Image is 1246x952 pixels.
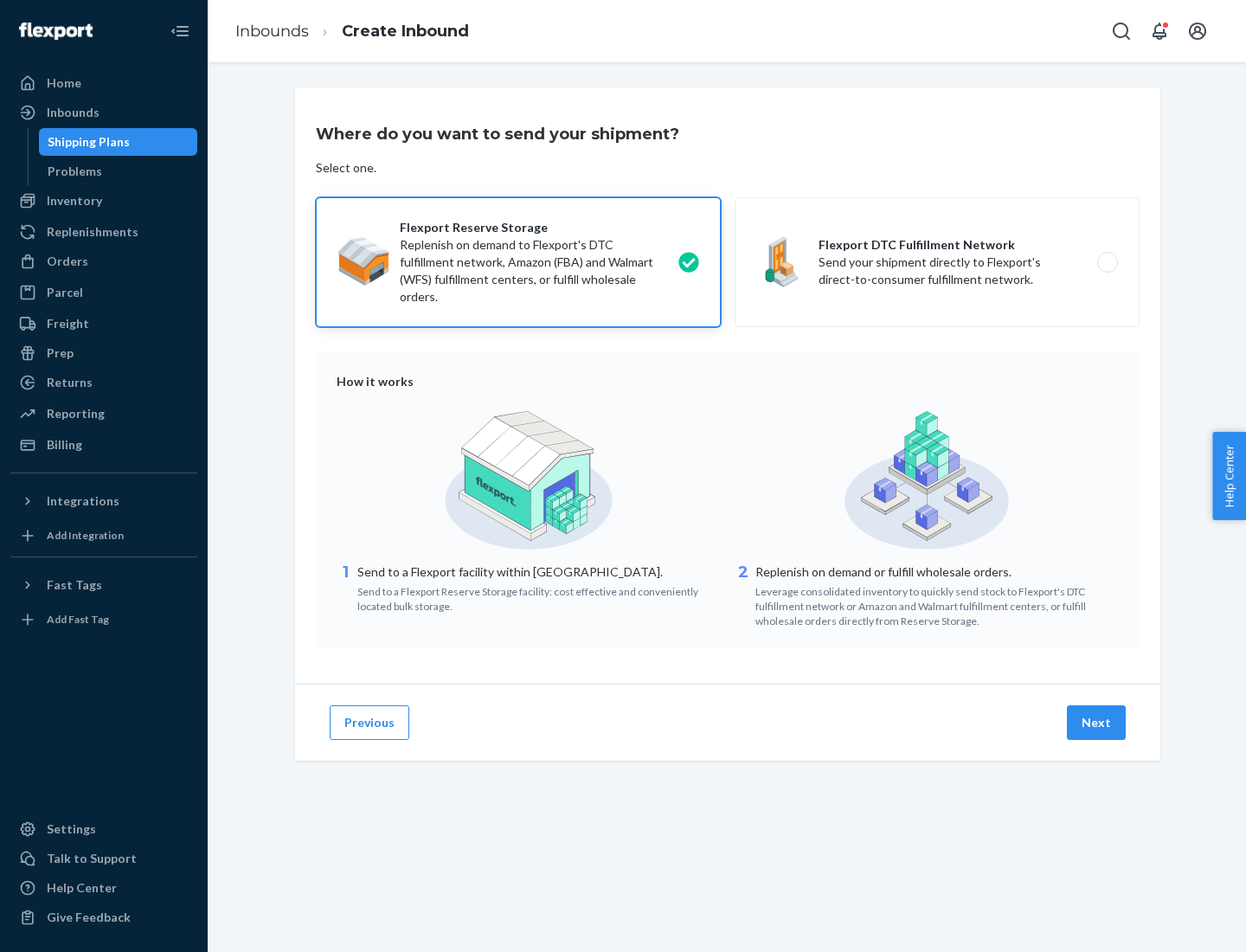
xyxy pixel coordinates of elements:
div: Problems [48,163,102,180]
div: Add Fast Tag [47,612,109,627]
div: Inventory [47,192,102,209]
div: Orders [47,253,88,270]
a: Create Inbound [342,22,469,41]
a: Inventory [10,187,197,215]
a: Add Fast Tag [10,606,197,634]
a: Settings [10,815,197,843]
div: Leverage consolidated inventory to quickly send stock to Flexport's DTC fulfillment network or Am... [755,581,1119,628]
h3: Where do you want to send your shipment? [316,123,679,145]
a: Talk to Support [10,845,197,872]
div: Fast Tags [47,576,102,594]
div: Integrations [47,492,119,510]
a: Problems [39,158,198,185]
ol: breadcrumbs [222,6,483,57]
button: Previous [330,705,409,740]
button: Open account menu [1180,14,1215,48]
div: Add Integration [47,528,124,543]
div: Shipping Plans [48,133,130,151]
p: Replenish on demand or fulfill wholesale orders. [755,563,1119,581]
div: How it works [337,373,1119,390]
button: Next [1067,705,1126,740]
a: Inbounds [235,22,309,41]
p: Send to a Flexport facility within [GEOGRAPHIC_DATA]. [357,563,721,581]
button: Give Feedback [10,904,197,931]
a: Returns [10,369,197,396]
a: Parcel [10,279,197,306]
a: Add Integration [10,522,197,550]
div: Talk to Support [47,850,137,867]
button: Help Center [1212,432,1246,520]
a: Replenishments [10,218,197,246]
div: Send to a Flexport Reserve Storage facility: cost effective and conveniently located bulk storage. [357,581,721,614]
button: Fast Tags [10,571,197,599]
div: Parcel [47,284,83,301]
a: Orders [10,248,197,275]
button: Open Search Box [1104,14,1139,48]
a: Prep [10,339,197,367]
div: 1 [337,562,354,614]
div: 2 [735,562,752,628]
div: Reporting [47,405,105,422]
a: Inbounds [10,99,197,126]
div: Select one. [316,159,376,177]
a: Reporting [10,400,197,428]
a: Help Center [10,874,197,902]
div: Settings [47,820,96,838]
a: Shipping Plans [39,128,198,156]
div: Prep [47,344,74,362]
div: Give Feedback [47,909,131,926]
a: Billing [10,431,197,459]
div: Help Center [47,879,117,897]
div: Billing [47,436,82,453]
a: Home [10,69,197,97]
button: Open notifications [1142,14,1177,48]
div: Inbounds [47,104,100,121]
div: Returns [47,374,93,391]
button: Close Navigation [163,14,197,48]
a: Freight [10,310,197,338]
img: Flexport logo [19,23,93,40]
div: Freight [47,315,89,332]
div: Home [47,74,81,92]
div: Replenishments [47,223,138,241]
button: Integrations [10,487,197,515]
